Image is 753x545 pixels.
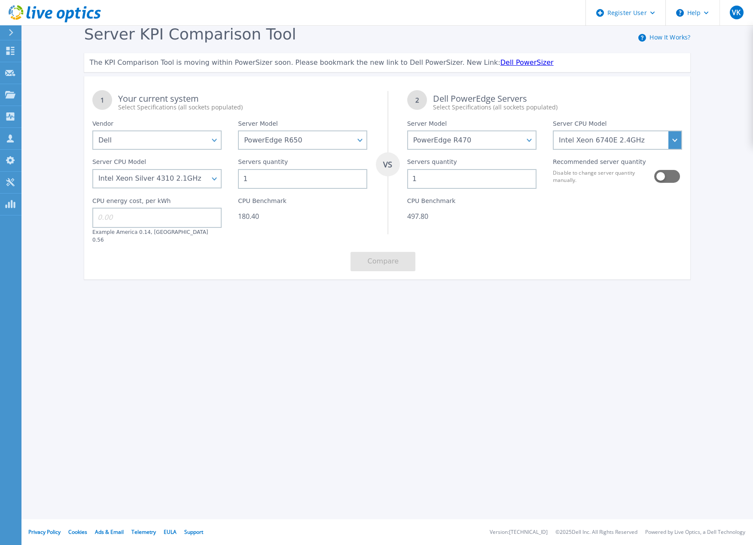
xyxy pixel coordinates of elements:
[490,530,548,535] li: Version: [TECHNICAL_ID]
[553,169,649,184] label: Disable to change server quantity manually.
[118,103,367,112] div: Select Specifications (all sockets populated)
[351,252,415,271] button: Compare
[407,158,457,169] label: Servers quantity
[553,158,646,169] label: Recommended server quantity
[407,120,447,130] label: Server Model
[238,212,367,221] div: 180.40
[92,229,208,243] label: Example America 0.14, [GEOGRAPHIC_DATA] 0.56
[383,159,392,170] tspan: VS
[407,212,537,221] div: 497.80
[645,530,745,535] li: Powered by Live Optics, a Dell Technology
[92,120,113,130] label: Vendor
[415,96,419,104] tspan: 2
[433,94,682,112] div: Dell PowerEdge Servers
[649,33,690,41] a: How It Works?
[101,96,104,104] tspan: 1
[92,208,222,227] input: 0.00
[164,528,177,536] a: EULA
[92,158,146,169] label: Server CPU Model
[553,120,607,130] label: Server CPU Model
[184,528,203,536] a: Support
[238,197,287,208] label: CPU Benchmark
[238,120,277,130] label: Server Model
[131,528,156,536] a: Telemetry
[118,94,367,112] div: Your current system
[433,103,682,112] div: Select Specifications (all sockets populated)
[92,197,171,208] label: CPU energy cost, per kWh
[89,58,500,67] span: The KPI Comparison Tool is moving within PowerSizer soon. Please bookmark the new link to Dell Po...
[68,528,87,536] a: Cookies
[28,528,61,536] a: Privacy Policy
[500,58,554,67] a: Dell PowerSizer
[95,528,124,536] a: Ads & Email
[555,530,637,535] li: © 2025 Dell Inc. All Rights Reserved
[238,158,288,169] label: Servers quantity
[84,25,296,43] span: Server KPI Comparison Tool
[407,197,456,208] label: CPU Benchmark
[732,9,741,16] span: VK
